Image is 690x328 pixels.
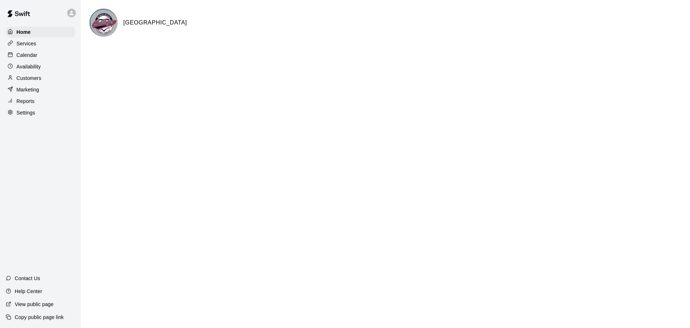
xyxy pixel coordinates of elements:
[17,98,34,105] p: Reports
[123,18,187,27] h6: [GEOGRAPHIC_DATA]
[6,73,75,84] a: Customers
[6,107,75,118] a: Settings
[6,61,75,72] a: Availability
[6,38,75,49] a: Services
[17,40,36,47] p: Services
[17,109,35,116] p: Settings
[15,275,40,282] p: Contact Us
[15,301,54,308] p: View public page
[6,50,75,60] a: Calendar
[15,314,64,321] p: Copy public page link
[6,27,75,37] a: Home
[91,10,118,37] img: Challenger Sports Complex logo
[17,75,41,82] p: Customers
[17,86,39,93] p: Marketing
[17,51,37,59] p: Calendar
[6,96,75,107] a: Reports
[17,63,41,70] p: Availability
[6,84,75,95] a: Marketing
[15,288,42,295] p: Help Center
[17,28,31,36] p: Home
